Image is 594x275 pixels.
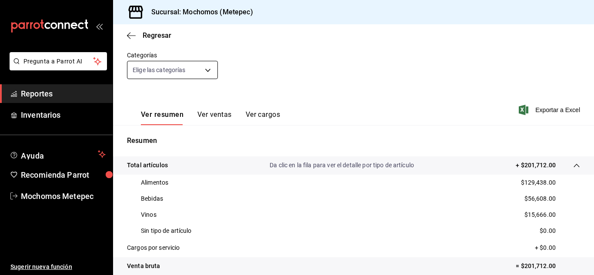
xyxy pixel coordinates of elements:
p: Resumen [127,136,580,146]
p: $15,666.00 [524,210,556,219]
span: Regresar [143,31,171,40]
span: Sugerir nueva función [10,262,106,272]
span: Elige las categorías [133,66,186,74]
p: Sin tipo de artículo [141,226,192,235]
span: Mochomos Metepec [21,190,106,202]
label: Categorías [127,52,218,58]
p: Vinos [141,210,157,219]
button: open_drawer_menu [96,23,103,30]
h3: Sucursal: Mochomos (Metepec) [144,7,253,17]
p: $129,438.00 [521,178,556,187]
p: Cargos por servicio [127,243,180,252]
span: Reportes [21,88,106,99]
p: $0.00 [540,226,556,235]
p: + $201,712.00 [516,161,556,170]
p: Bebidas [141,194,163,203]
button: Regresar [127,31,171,40]
span: Recomienda Parrot [21,169,106,181]
button: Ver resumen [141,110,184,125]
button: Exportar a Excel [521,105,580,115]
span: Pregunta a Parrot AI [23,57,93,66]
p: Alimentos [141,178,168,187]
span: Inventarios [21,109,106,121]
button: Ver cargos [246,110,280,125]
p: Venta bruta [127,262,160,271]
p: = $201,712.00 [516,262,580,271]
div: navigation tabs [141,110,280,125]
span: Ayuda [21,149,94,159]
button: Pregunta a Parrot AI [10,52,107,70]
button: Ver ventas [197,110,232,125]
p: Total artículos [127,161,168,170]
p: + $0.00 [535,243,580,252]
a: Pregunta a Parrot AI [6,63,107,72]
p: Da clic en la fila para ver el detalle por tipo de artículo [270,161,414,170]
p: $56,608.00 [524,194,556,203]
